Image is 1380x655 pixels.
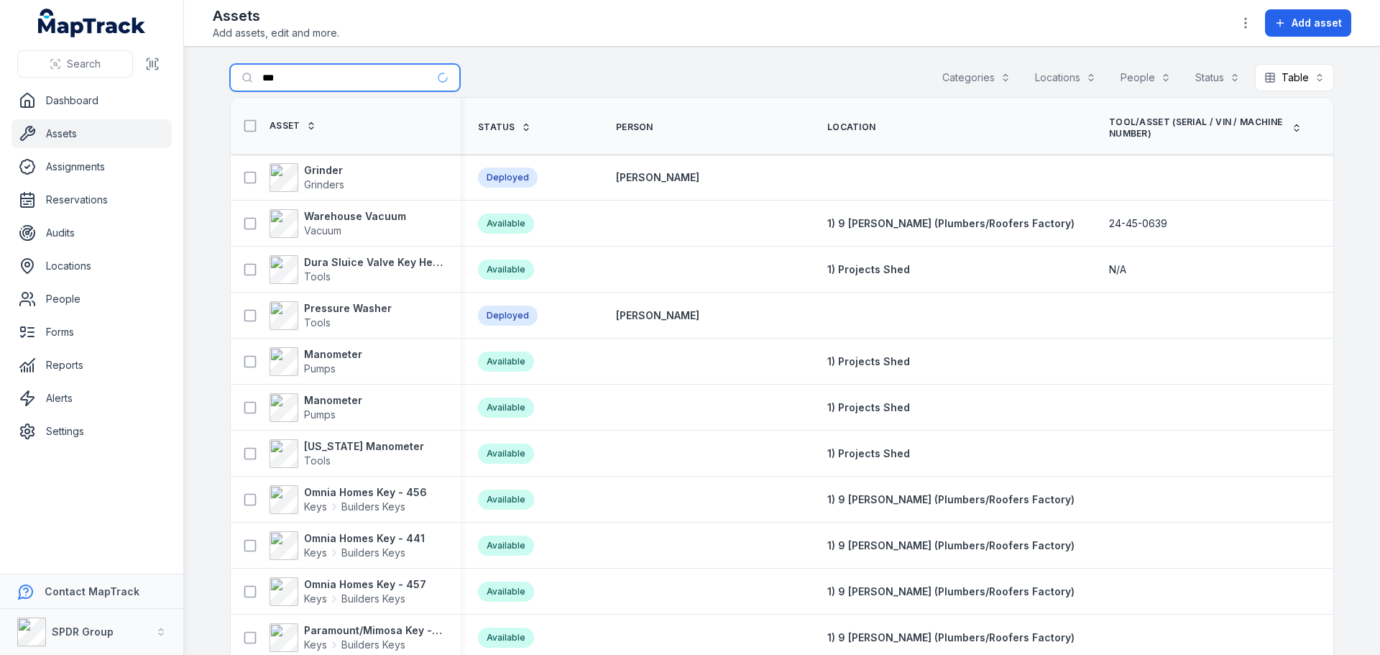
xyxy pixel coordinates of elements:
a: Assets [11,119,172,148]
span: 24-45-0639 [1109,216,1167,231]
span: Keys [304,546,327,560]
a: Settings [11,417,172,446]
span: N/A [1109,262,1126,277]
button: Table [1255,64,1334,91]
div: Available [478,260,534,280]
span: Tools [304,316,331,329]
span: 1) Projects Shed [827,401,910,413]
span: Person [616,122,653,133]
span: Tools [304,454,331,467]
a: Alerts [11,384,172,413]
button: People [1111,64,1180,91]
a: MapTrack [38,9,146,37]
span: Keys [304,592,327,606]
a: Dura Sluice Valve Key Heavy Duty 50mm-600mmTools [270,255,443,284]
a: Tool/Asset (Serial / VIN / Machine Number) [1109,116,1302,139]
a: Forms [11,318,172,347]
a: Omnia Homes Key - 457KeysBuilders Keys [270,577,426,606]
span: Vacuum [304,224,341,237]
span: 1) 9 [PERSON_NAME] (Plumbers/Roofers Factory) [827,217,1075,229]
strong: Omnia Homes Key - 456 [304,485,427,500]
h2: Assets [213,6,339,26]
a: [US_STATE] ManometerTools [270,439,424,468]
strong: Paramount/Mimosa Key - 1856 [304,623,443,638]
span: 1) Projects Shed [827,355,910,367]
a: Warehouse VacuumVacuum [270,209,406,238]
span: Tools [304,270,331,283]
button: Status [1186,64,1249,91]
span: Tool/Asset (Serial / VIN / Machine Number) [1109,116,1286,139]
a: 1) 9 [PERSON_NAME] (Plumbers/Roofers Factory) [827,216,1075,231]
a: ManometerPumps [270,393,362,422]
strong: Manometer [304,393,362,408]
a: Locations [11,252,172,280]
span: 1) 9 [PERSON_NAME] (Plumbers/Roofers Factory) [827,585,1075,597]
span: Pumps [304,362,336,375]
span: 1) Projects Shed [827,447,910,459]
span: Search [67,57,101,71]
a: Dashboard [11,86,172,115]
a: Status [478,122,531,133]
span: Pumps [304,408,336,421]
a: Audits [11,219,172,247]
strong: Dura Sluice Valve Key Heavy Duty 50mm-600mm [304,255,443,270]
div: Deployed [478,306,538,326]
strong: Omnia Homes Key - 457 [304,577,426,592]
span: 1) 9 [PERSON_NAME] (Plumbers/Roofers Factory) [827,631,1075,643]
a: 1) 9 [PERSON_NAME] (Plumbers/Roofers Factory) [827,585,1075,599]
strong: SPDR Group [52,626,114,638]
div: Available [478,490,534,510]
a: Pressure WasherTools [270,301,392,330]
span: Add asset [1292,16,1342,30]
a: Paramount/Mimosa Key - 1856KeysBuilders Keys [270,623,443,652]
button: Search [17,50,133,78]
a: People [11,285,172,313]
a: [PERSON_NAME] [616,308,699,323]
a: 1) 9 [PERSON_NAME] (Plumbers/Roofers Factory) [827,631,1075,645]
span: Status [478,122,515,133]
button: Locations [1026,64,1105,91]
strong: Warehouse Vacuum [304,209,406,224]
a: [PERSON_NAME] [616,170,699,185]
a: 1) 9 [PERSON_NAME] (Plumbers/Roofers Factory) [827,539,1075,553]
a: 1) Projects Shed [827,354,910,369]
span: 1) 9 [PERSON_NAME] (Plumbers/Roofers Factory) [827,539,1075,551]
span: 1) 9 [PERSON_NAME] (Plumbers/Roofers Factory) [827,493,1075,505]
div: Available [478,214,534,234]
div: Available [478,444,534,464]
a: Omnia Homes Key - 456KeysBuilders Keys [270,485,427,514]
button: Categories [933,64,1020,91]
span: Builders Keys [341,500,405,514]
a: 1) Projects Shed [827,446,910,461]
a: 1) Projects Shed [827,400,910,415]
div: Available [478,582,534,602]
strong: Contact MapTrack [45,585,139,597]
div: Deployed [478,168,538,188]
a: Omnia Homes Key - 441KeysBuilders Keys [270,531,425,560]
span: Keys [304,500,327,514]
a: ManometerPumps [270,347,362,376]
a: Reservations [11,185,172,214]
span: Keys [304,638,327,652]
div: Available [478,536,534,556]
strong: Manometer [304,347,362,362]
button: Add asset [1265,9,1351,37]
span: Add assets, edit and more. [213,26,339,40]
strong: [US_STATE] Manometer [304,439,424,454]
span: Builders Keys [341,638,405,652]
a: Reports [11,351,172,380]
strong: Omnia Homes Key - 441 [304,531,425,546]
div: Available [478,352,534,372]
a: 1) 9 [PERSON_NAME] (Plumbers/Roofers Factory) [827,493,1075,507]
span: Grinders [304,178,344,191]
span: 1) Projects Shed [827,263,910,275]
div: Available [478,628,534,648]
a: Assignments [11,152,172,181]
span: Asset [270,120,300,132]
strong: Pressure Washer [304,301,392,316]
span: Builders Keys [341,546,405,560]
a: 1) Projects Shed [827,262,910,277]
strong: Grinder [304,163,344,178]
